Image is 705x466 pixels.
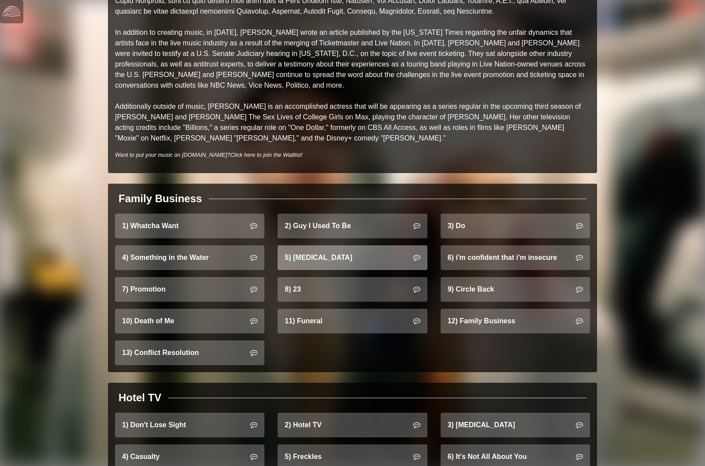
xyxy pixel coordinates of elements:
[278,214,427,238] a: 2) Guy I Used To Be
[441,413,590,437] a: 3) [MEDICAL_DATA]
[278,413,427,437] a: 2) Hotel TV
[441,309,590,333] a: 12) Family Business
[115,152,303,158] i: Want to put your music on [DOMAIN_NAME]?
[278,309,427,333] a: 11) Funeral
[115,214,264,238] a: 1) Whatcha Want
[115,309,264,333] a: 10) Death of Me
[3,3,20,20] img: logo-white-4c48a5e4bebecaebe01ca5a9d34031cfd3d4ef9ae749242e8c4bf12ef99f53e8.png
[115,245,264,270] a: 4) Something in the Water
[115,277,264,302] a: 7) Promotion
[115,413,264,437] a: 1) Don't Lose Sight
[441,277,590,302] a: 9) Circle Back
[441,245,590,270] a: 6) i'm confident that i'm insecure
[441,214,590,238] a: 3) Do
[119,191,202,207] div: Family Business
[115,340,264,365] a: 13) Conflict Resolution
[230,152,302,158] a: Click here to join the Waitlist!
[278,277,427,302] a: 8) 23
[278,245,427,270] a: 5) [MEDICAL_DATA]
[119,390,161,406] div: Hotel TV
